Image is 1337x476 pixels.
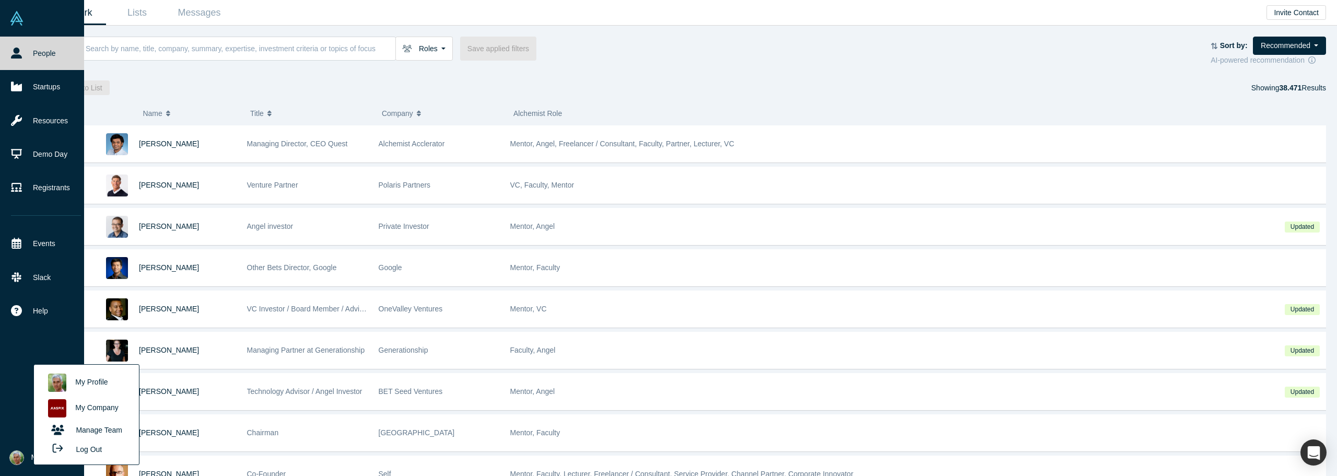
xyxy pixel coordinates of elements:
[510,140,734,148] span: Mentor, Angel, Freelancer / Consultant, Faculty, Partner, Lecturer, VC
[106,216,128,238] img: Danny Chee's Profile Image
[106,340,128,362] img: Rachel Chalmers's Profile Image
[1285,222,1319,233] span: Updated
[510,428,560,437] span: Mentor, Faculty
[168,1,230,25] a: Messages
[247,140,348,148] span: Managing Director, CEO Quest
[382,102,413,124] span: Company
[510,346,556,354] span: Faculty, Angel
[379,346,428,354] span: Generationship
[43,421,130,439] a: Manage Team
[106,298,128,320] img: Juan Scarlett's Profile Image
[139,140,199,148] a: [PERSON_NAME]
[43,439,105,459] button: Log Out
[247,222,294,230] span: Angel investor
[48,399,66,417] img: Kaspix's profile
[379,263,402,272] span: Google
[143,102,239,124] button: Name
[1285,304,1319,315] span: Updated
[48,374,66,392] img: Pablo Zegers's profile
[106,133,128,155] img: Gnani Palanikumar's Profile Image
[9,450,24,465] img: Pablo Zegers's Account
[379,305,443,313] span: OneValley Ventures
[379,222,429,230] span: Private Investor
[379,428,455,437] span: [GEOGRAPHIC_DATA]
[247,263,337,272] span: Other Bets Director, Google
[379,181,431,189] span: Polaris Partners
[247,428,279,437] span: Chairman
[106,257,128,279] img: Steven Kan's Profile Image
[31,452,69,463] span: My Account
[1285,345,1319,356] span: Updated
[395,37,453,61] button: Roles
[379,387,443,396] span: BET Seed Ventures
[510,387,555,396] span: Mentor, Angel
[247,387,362,396] span: Technology Advisor / Angel Investor
[61,80,110,95] button: Add to List
[139,305,199,313] a: [PERSON_NAME]
[139,387,199,396] a: [PERSON_NAME]
[139,346,199,354] a: [PERSON_NAME]
[139,428,199,437] a: [PERSON_NAME]
[9,11,24,26] img: Alchemist Vault Logo
[1251,80,1326,95] div: Showing
[250,102,264,124] span: Title
[1266,5,1326,20] button: Invite Contact
[379,140,445,148] span: Alchemist Acclerator
[510,305,547,313] span: Mentor, VC
[510,222,555,230] span: Mentor, Angel
[139,263,199,272] a: [PERSON_NAME]
[510,181,574,189] span: VC, Faculty, Mentor
[1279,84,1326,92] span: Results
[247,346,365,354] span: Managing Partner at Generationship
[106,175,128,196] img: Gary Swart's Profile Image
[382,102,502,124] button: Company
[247,181,298,189] span: Venture Partner
[460,37,536,61] button: Save applied filters
[1285,387,1319,398] span: Updated
[250,102,371,124] button: Title
[33,306,48,317] span: Help
[1220,41,1248,50] strong: Sort by:
[139,181,199,189] a: [PERSON_NAME]
[1279,84,1301,92] strong: 38.471
[510,263,560,272] span: Mentor, Faculty
[513,109,562,118] span: Alchemist Role
[9,450,69,465] button: My Account
[139,222,199,230] a: [PERSON_NAME]
[143,102,162,124] span: Name
[43,370,130,396] a: My Profile
[43,396,130,421] a: My Company
[1211,55,1326,66] div: AI-powered recommendation
[85,36,395,61] input: Search by name, title, company, summary, expertise, investment criteria or topics of focus
[106,1,168,25] a: Lists
[247,305,370,313] span: VC Investor / Board Member / Advisor
[1253,37,1326,55] button: Recommended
